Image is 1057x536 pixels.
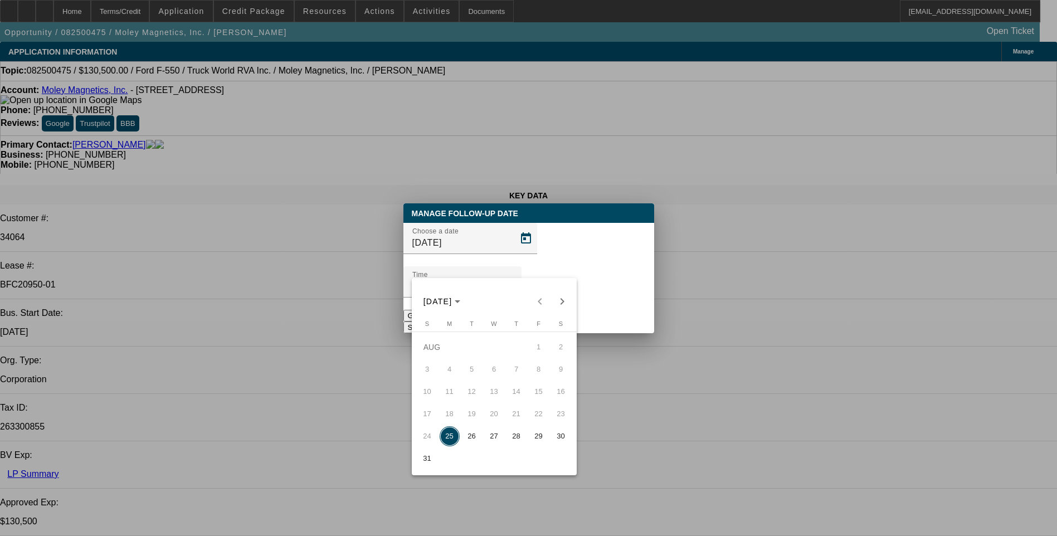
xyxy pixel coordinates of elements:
[417,404,437,424] span: 17
[550,381,572,403] button: August 16, 2025
[440,382,460,402] span: 11
[505,381,528,403] button: August 14, 2025
[462,359,482,379] span: 5
[483,381,505,403] button: August 13, 2025
[484,382,504,402] span: 13
[551,359,571,379] span: 9
[559,320,563,327] span: S
[417,359,437,379] span: 3
[550,358,572,381] button: August 9, 2025
[505,403,528,425] button: August 21, 2025
[529,404,549,424] span: 22
[528,403,550,425] button: August 22, 2025
[506,404,527,424] span: 21
[529,337,549,357] span: 1
[440,426,460,446] span: 25
[529,382,549,402] span: 15
[416,447,439,470] button: August 31, 2025
[416,336,528,358] td: AUG
[439,381,461,403] button: August 11, 2025
[484,404,504,424] span: 20
[483,358,505,381] button: August 6, 2025
[529,426,549,446] span: 29
[551,404,571,424] span: 23
[470,320,474,327] span: T
[506,382,527,402] span: 14
[423,297,452,306] span: [DATE]
[416,403,439,425] button: August 17, 2025
[417,449,437,469] span: 31
[550,336,572,358] button: August 2, 2025
[537,320,540,327] span: F
[529,359,549,379] span: 8
[416,425,439,447] button: August 24, 2025
[550,425,572,447] button: August 30, 2025
[505,425,528,447] button: August 28, 2025
[461,403,483,425] button: August 19, 2025
[461,425,483,447] button: August 26, 2025
[484,359,504,379] span: 6
[417,426,437,446] span: 24
[528,381,550,403] button: August 15, 2025
[461,381,483,403] button: August 12, 2025
[439,403,461,425] button: August 18, 2025
[416,381,439,403] button: August 10, 2025
[425,320,429,327] span: S
[439,425,461,447] button: August 25, 2025
[483,425,505,447] button: August 27, 2025
[491,320,496,327] span: W
[506,359,527,379] span: 7
[461,358,483,381] button: August 5, 2025
[528,425,550,447] button: August 29, 2025
[440,404,460,424] span: 18
[416,358,439,381] button: August 3, 2025
[462,382,482,402] span: 12
[462,426,482,446] span: 26
[462,404,482,424] span: 19
[483,403,505,425] button: August 20, 2025
[528,336,550,358] button: August 1, 2025
[514,320,518,327] span: T
[551,382,571,402] span: 16
[506,426,527,446] span: 28
[417,382,437,402] span: 10
[528,358,550,381] button: August 8, 2025
[440,359,460,379] span: 4
[550,403,572,425] button: August 23, 2025
[551,290,573,313] button: Next month
[439,358,461,381] button: August 4, 2025
[447,320,452,327] span: M
[551,337,571,357] span: 2
[419,291,465,311] button: Choose month and year
[551,426,571,446] span: 30
[484,426,504,446] span: 27
[505,358,528,381] button: August 7, 2025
